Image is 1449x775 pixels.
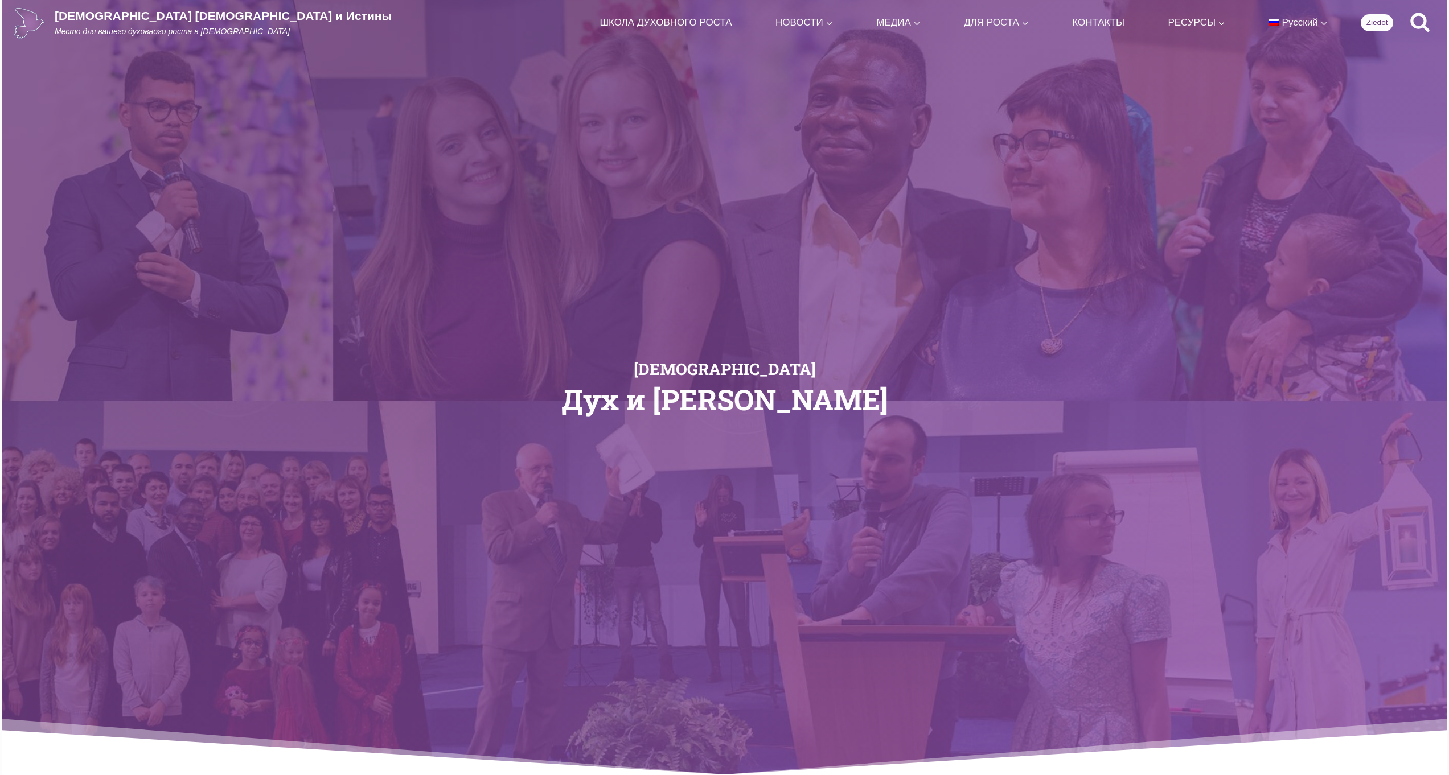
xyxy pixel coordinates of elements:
span: ДЛЯ РОСТА [964,15,1029,30]
h2: [DEMOGRAPHIC_DATA] [482,361,967,377]
a: [DEMOGRAPHIC_DATA] [DEMOGRAPHIC_DATA] и ИстиныМесто для вашего духовного роста в [DEMOGRAPHIC_DATA] [14,7,392,39]
span: РЕСУРСЫ [1168,15,1225,30]
img: Draudze Gars un Patiesība [14,7,45,39]
p: [DEMOGRAPHIC_DATA] [DEMOGRAPHIC_DATA] и Истины [55,9,392,23]
span: МЕДИА [876,15,921,30]
a: Ziedot [1361,14,1393,31]
span: НОВОСТИ [775,15,833,30]
span: Русский [1282,17,1318,28]
h1: Дух и [PERSON_NAME] [482,385,967,414]
button: Показать форму поиска [1405,7,1435,38]
p: Место для вашего духовного роста в [DEMOGRAPHIC_DATA] [55,26,392,38]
